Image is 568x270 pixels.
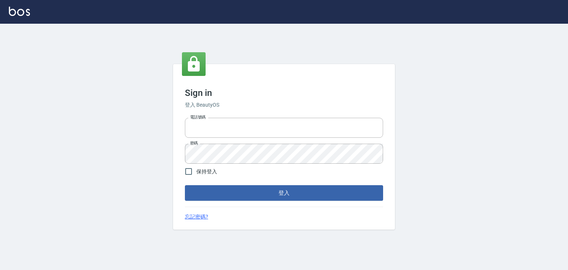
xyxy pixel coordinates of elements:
[190,140,198,146] label: 密碼
[190,114,206,120] label: 電話號碼
[185,185,383,201] button: 登入
[185,213,208,221] a: 忘記密碼?
[196,168,217,176] span: 保持登入
[185,88,383,98] h3: Sign in
[185,101,383,109] h6: 登入 BeautyOS
[9,7,30,16] img: Logo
